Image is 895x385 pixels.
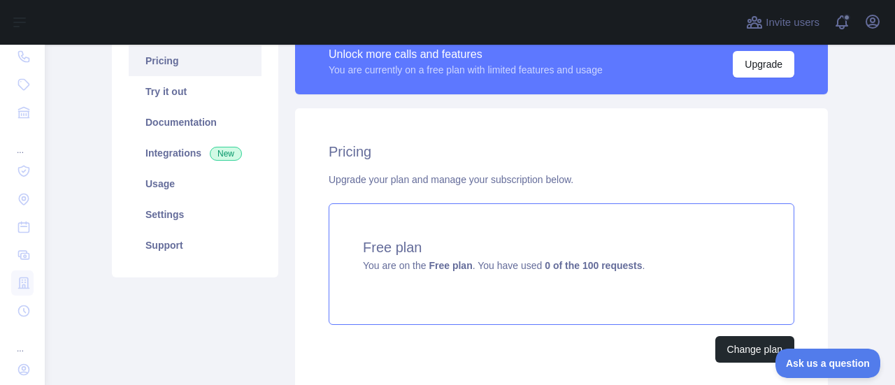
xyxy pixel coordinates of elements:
button: Upgrade [733,51,794,78]
strong: Free plan [429,260,472,271]
button: Invite users [743,11,822,34]
strong: 0 of the 100 requests [545,260,642,271]
span: New [210,147,242,161]
iframe: Toggle Customer Support [775,349,881,378]
div: ... [11,326,34,354]
span: You are on the . You have used . [363,260,645,271]
a: Pricing [129,45,262,76]
a: Usage [129,168,262,199]
a: Documentation [129,107,262,138]
div: Upgrade your plan and manage your subscription below. [329,173,794,187]
a: Try it out [129,76,262,107]
div: Unlock more calls and features [329,46,603,63]
a: Settings [129,199,262,230]
div: ... [11,128,34,156]
span: Invite users [766,15,819,31]
button: Change plan [715,336,794,363]
div: You are currently on a free plan with limited features and usage [329,63,603,77]
a: Integrations New [129,138,262,168]
h4: Free plan [363,238,760,257]
a: Support [129,230,262,261]
h2: Pricing [329,142,794,161]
